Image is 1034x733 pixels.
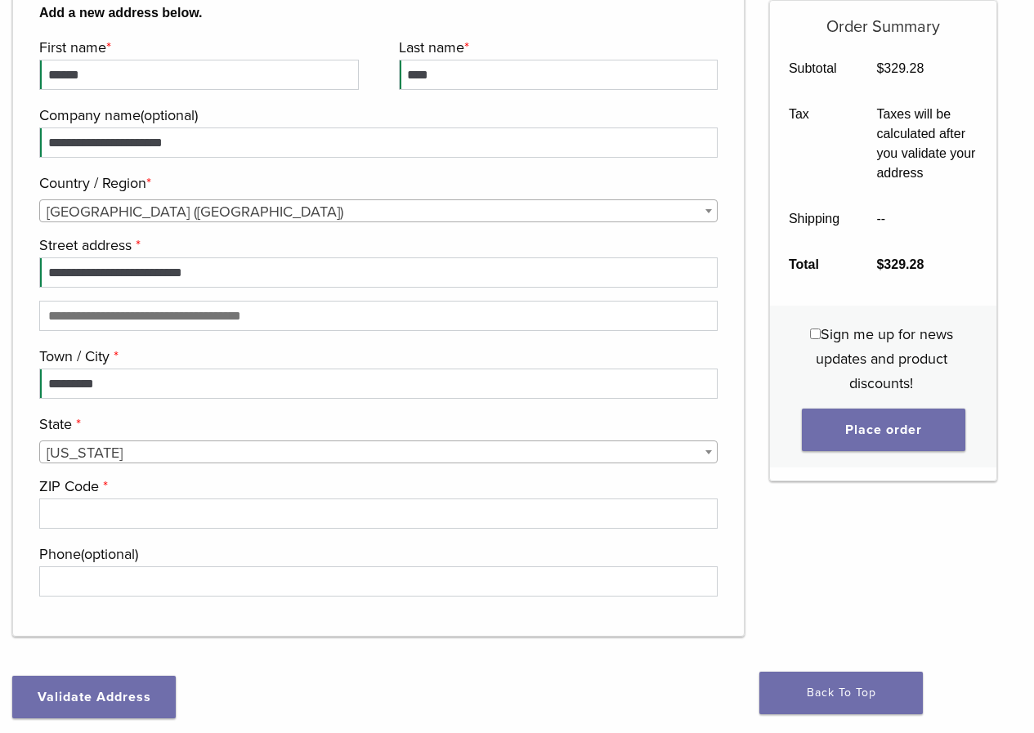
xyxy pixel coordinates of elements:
label: Company name [39,103,714,127]
th: Subtotal [770,46,858,92]
th: Total [770,242,858,288]
b: Add a new address below. [39,3,718,23]
h5: Order Summary [770,1,996,37]
span: $ [876,257,884,271]
span: Georgia [40,441,717,464]
span: State [39,440,718,463]
span: (optional) [141,106,198,124]
span: Sign me up for news updates and product discounts! [816,325,953,392]
span: (optional) [81,545,138,563]
bdi: 329.28 [876,257,924,271]
button: Validate Address [12,676,176,718]
td: Taxes will be calculated after you validate your address [858,92,996,196]
th: Tax [770,92,858,196]
label: Phone [39,542,714,566]
label: Country / Region [39,171,714,195]
span: $ [876,61,884,75]
a: Back To Top [759,672,923,714]
span: United States (US) [40,200,717,223]
label: First name [39,35,355,60]
input: Sign me up for news updates and product discounts! [810,329,821,339]
label: Town / City [39,344,714,369]
span: -- [876,212,885,226]
button: Place order [802,409,965,451]
bdi: 329.28 [876,61,924,75]
label: ZIP Code [39,474,714,498]
span: Country / Region [39,199,718,222]
label: Street address [39,233,714,257]
label: State [39,412,714,436]
th: Shipping [770,196,858,242]
label: Last name [399,35,714,60]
